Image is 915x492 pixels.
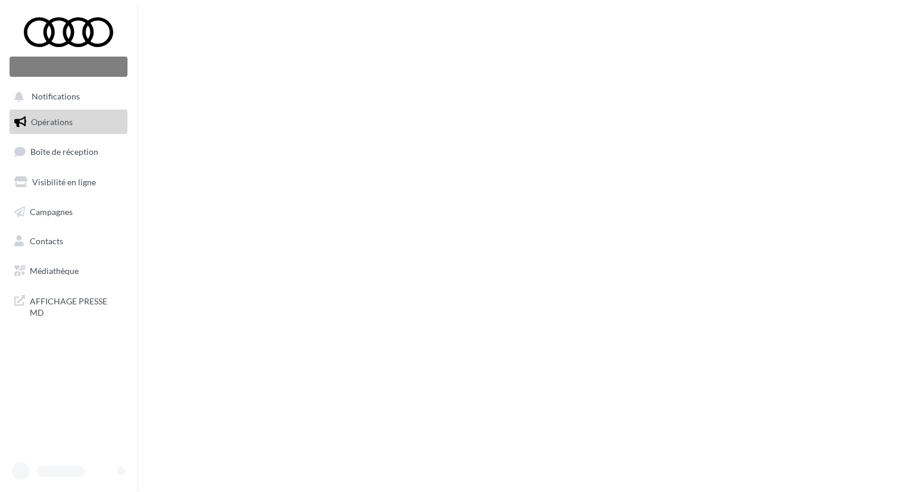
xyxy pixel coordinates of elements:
[7,200,130,225] a: Campagnes
[30,236,63,246] span: Contacts
[7,288,130,323] a: AFFICHAGE PRESSE MD
[7,110,130,135] a: Opérations
[32,177,96,187] span: Visibilité en ligne
[10,57,127,77] div: Nouvelle campagne
[7,229,130,254] a: Contacts
[30,206,73,216] span: Campagnes
[7,139,130,164] a: Boîte de réception
[32,92,80,102] span: Notifications
[30,293,123,319] span: AFFICHAGE PRESSE MD
[31,117,73,127] span: Opérations
[30,147,98,157] span: Boîte de réception
[7,259,130,284] a: Médiathèque
[30,266,79,276] span: Médiathèque
[7,170,130,195] a: Visibilité en ligne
